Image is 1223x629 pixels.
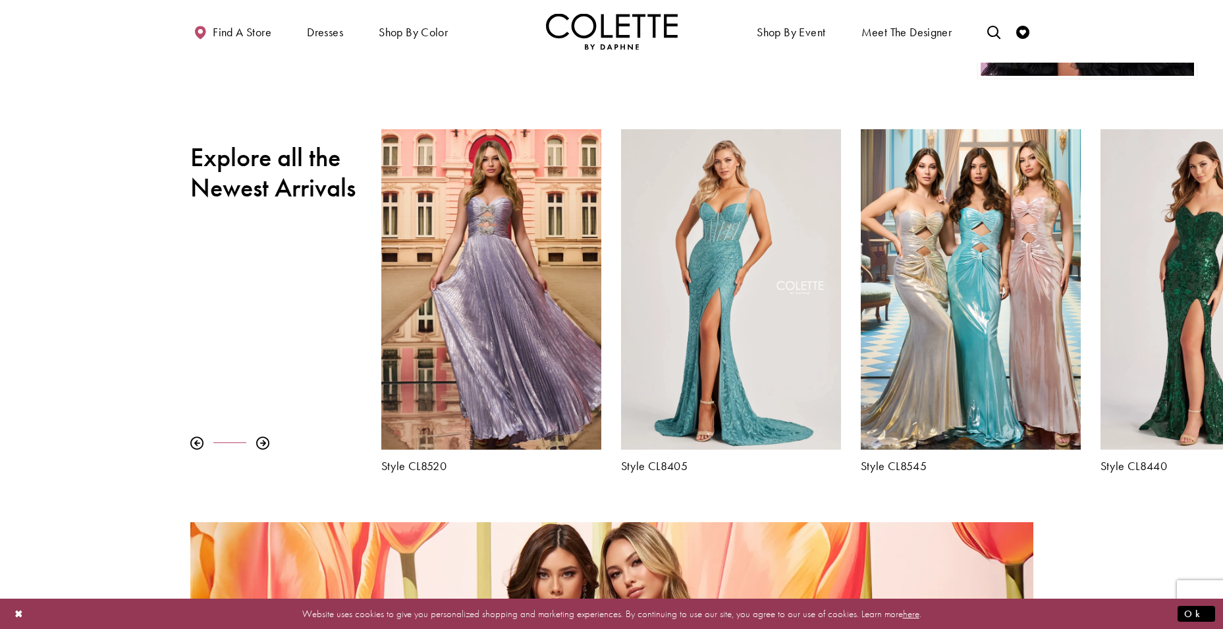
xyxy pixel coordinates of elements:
[858,13,956,49] a: Meet the designer
[190,13,275,49] a: Find a store
[757,26,825,39] span: Shop By Event
[851,119,1091,483] div: Colette by Daphne Style No. CL8545
[190,142,362,203] h2: Explore all the Newest Arrivals
[621,460,841,473] a: Style CL8405
[611,119,851,483] div: Colette by Daphne Style No. CL8405
[1013,13,1033,49] a: Check Wishlist
[381,460,601,473] a: Style CL8520
[1178,605,1215,622] button: Submit Dialog
[304,13,346,49] span: Dresses
[371,119,611,483] div: Colette by Daphne Style No. CL8520
[753,13,829,49] span: Shop By Event
[621,129,841,450] a: Visit Colette by Daphne Style No. CL8405 Page
[379,26,448,39] span: Shop by color
[381,129,601,450] a: Visit Colette by Daphne Style No. CL8520 Page
[375,13,451,49] span: Shop by color
[984,13,1004,49] a: Toggle search
[8,602,30,625] button: Close Dialog
[546,13,678,49] img: Colette by Daphne
[861,460,1081,473] a: Style CL8545
[307,26,343,39] span: Dresses
[95,605,1128,622] p: Website uses cookies to give you personalized shopping and marketing experiences. By continuing t...
[861,129,1081,450] a: Visit Colette by Daphne Style No. CL8545 Page
[213,26,271,39] span: Find a store
[861,26,952,39] span: Meet the designer
[903,607,919,620] a: here
[546,13,678,49] a: Visit Home Page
